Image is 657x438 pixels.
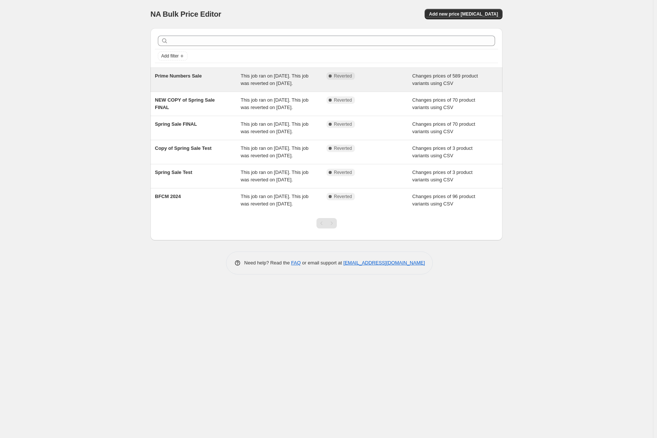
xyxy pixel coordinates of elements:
[334,145,352,151] span: Reverted
[155,97,215,110] span: NEW COPY of Spring Sale FINAL
[301,260,344,266] span: or email support at
[412,145,473,158] span: Changes prices of 3 product variants using CSV
[155,73,202,79] span: Prime Numbers Sale
[334,121,352,127] span: Reverted
[241,97,309,110] span: This job ran on [DATE]. This job was reverted on [DATE].
[334,169,352,175] span: Reverted
[244,260,291,266] span: Need help? Read the
[155,145,212,151] span: Copy of Spring Sale Test
[155,194,181,199] span: BFCM 2024
[155,121,197,127] span: Spring Sale FINAL
[412,194,475,207] span: Changes prices of 96 product variants using CSV
[344,260,425,266] a: [EMAIL_ADDRESS][DOMAIN_NAME]
[150,10,221,18] span: NA Bulk Price Editor
[241,194,309,207] span: This job ran on [DATE]. This job was reverted on [DATE].
[241,121,309,134] span: This job ran on [DATE]. This job was reverted on [DATE].
[155,169,192,175] span: Spring Sale Test
[412,121,475,134] span: Changes prices of 70 product variants using CSV
[241,73,309,86] span: This job ran on [DATE]. This job was reverted on [DATE].
[241,169,309,182] span: This job ran on [DATE]. This job was reverted on [DATE].
[158,52,188,60] button: Add filter
[334,73,352,79] span: Reverted
[334,97,352,103] span: Reverted
[161,53,179,59] span: Add filter
[334,194,352,200] span: Reverted
[429,11,498,17] span: Add new price [MEDICAL_DATA]
[412,169,473,182] span: Changes prices of 3 product variants using CSV
[412,73,478,86] span: Changes prices of 589 product variants using CSV
[316,218,337,228] nav: Pagination
[291,260,301,266] a: FAQ
[425,9,502,19] button: Add new price [MEDICAL_DATA]
[412,97,475,110] span: Changes prices of 70 product variants using CSV
[241,145,309,158] span: This job ran on [DATE]. This job was reverted on [DATE].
